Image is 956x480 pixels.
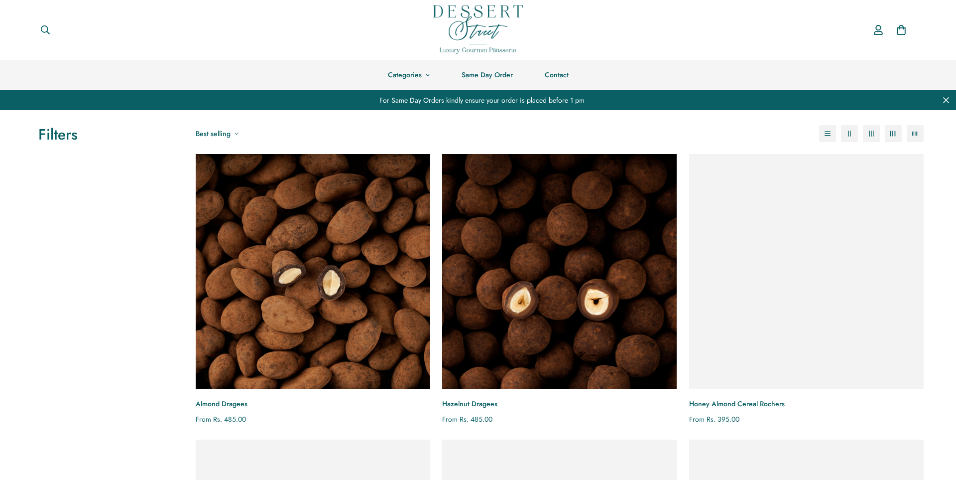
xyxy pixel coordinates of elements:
[442,399,677,409] a: Hazelnut Dragees
[529,60,585,90] a: Contact
[867,15,890,44] a: Account
[841,125,858,142] button: 2-column
[907,125,924,142] button: 5-column
[196,129,231,139] span: Best selling
[433,5,523,54] img: Dessert Street
[863,125,880,142] button: 3-column
[819,125,836,142] button: 1-column
[372,60,446,90] a: Categories
[196,154,430,389] a: Almond Dragees
[32,19,58,41] button: Search
[885,125,902,142] button: 4-column
[442,414,492,424] span: From Rs. 485.00
[196,414,246,424] span: From Rs. 485.00
[196,399,430,409] a: Almond Dragees
[689,414,739,424] span: From Rs. 395.00
[689,154,924,389] a: Honey Almond Cereal Rochers
[689,399,924,409] a: Honey Almond Cereal Rochers
[442,154,677,389] a: Hazelnut Dragees
[38,125,176,144] h3: Filters
[890,18,913,41] a: 0
[7,90,949,110] div: For Same Day Orders kindly ensure your order is placed before 1 pm
[446,60,529,90] a: Same Day Order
